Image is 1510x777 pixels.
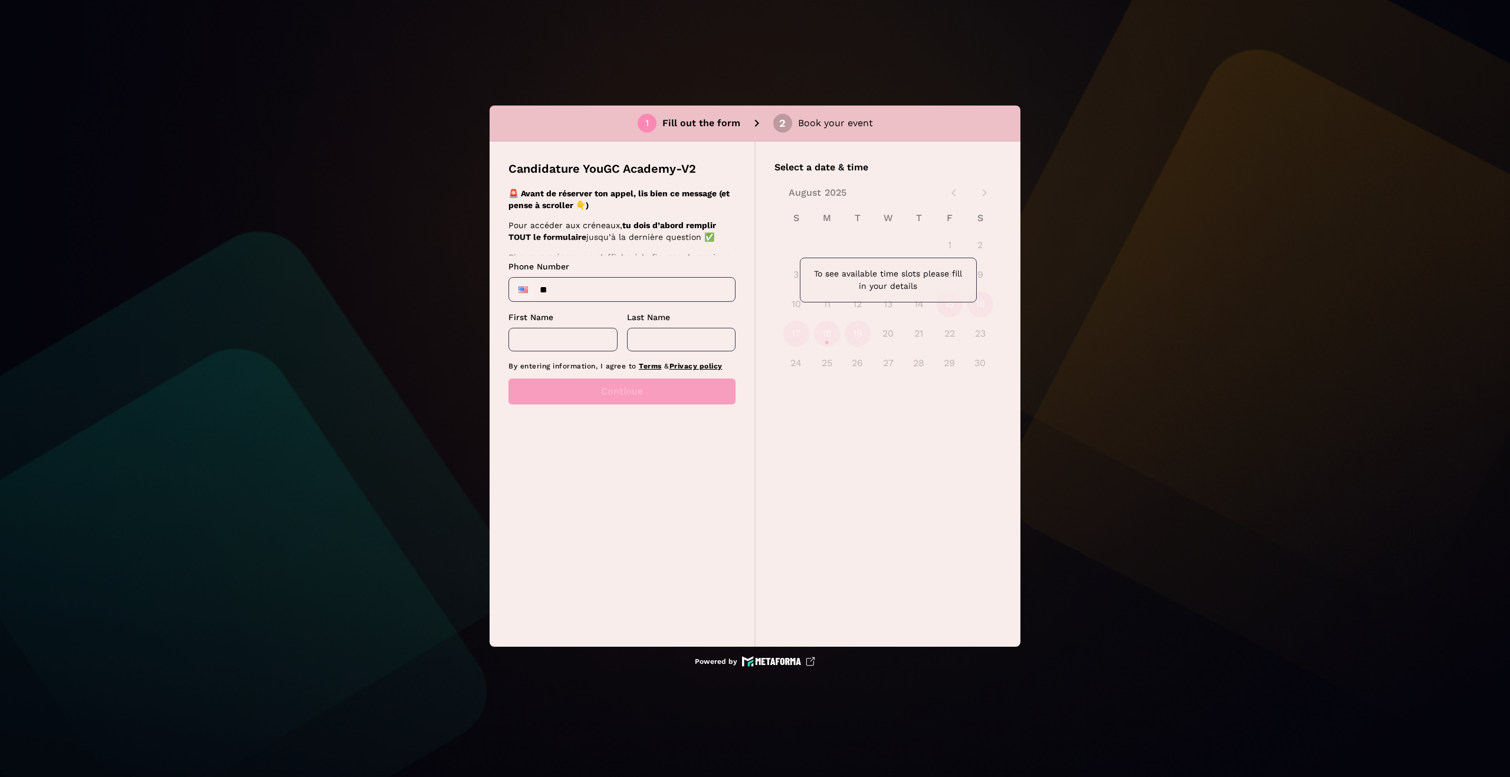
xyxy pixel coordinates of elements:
[508,219,732,243] p: Pour accéder aux créneaux, jusqu’à la dernière question ✅
[511,280,535,299] div: United States: + 1
[779,118,786,129] div: 2
[798,116,873,130] p: Book your event
[508,312,553,322] span: First Name
[664,362,669,370] span: &
[662,116,740,130] p: Fill out the form
[695,656,815,667] a: Powered by
[508,189,730,210] strong: 🚨 Avant de réserver ton appel, lis bien ce message (et pense à scroller 👇)
[508,160,696,177] p: Candidature YouGC Academy-V2
[627,312,670,322] span: Last Name
[645,118,649,129] div: 1
[669,362,723,370] a: Privacy policy
[639,362,662,370] a: Terms
[508,262,569,271] span: Phone Number
[774,160,1002,175] p: Select a date & time
[508,361,736,371] p: By entering information, I agree to
[508,251,732,275] p: Si aucun créneau ne s’affiche à la fin, pas de panique :
[695,657,737,666] p: Powered by
[810,268,967,292] p: To see available time slots please fill in your details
